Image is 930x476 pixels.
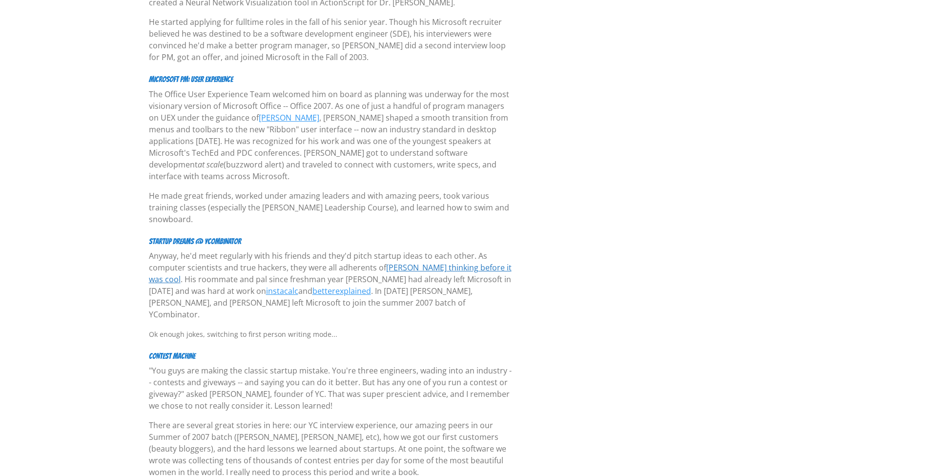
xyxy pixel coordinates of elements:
p: He made great friends, worked under amazing leaders and with amazing peers, took various training... [149,190,513,225]
em: at scale [198,159,224,170]
h6: MICROSOFT PM: USER EXPERIENCE [149,75,513,84]
a: betterexplained [312,286,371,296]
a: [PERSON_NAME] thinking before it was cool [149,262,512,285]
h6: CONTEST MACHINE [149,352,513,361]
a: instacalc [266,286,298,296]
p: Anyway, he'd meet regularly with his friends and they'd pitch startup ideas to each other. As com... [149,250,513,320]
small: Ok enough jokes, switching to first person writing mode... [149,330,337,339]
p: "You guys are making the classic startup mistake. You're three engineers, wading into an industry... [149,365,513,412]
h6: STARTUP DREAMS @ YCOMBINATOR [149,237,513,246]
p: The Office User Experience Team welcomed him on board as planning was underway for the most visio... [149,88,513,182]
p: He started applying for fulltime roles in the fall of his senior year. Though his Microsoft recru... [149,16,513,63]
a: [PERSON_NAME] [259,112,319,123]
